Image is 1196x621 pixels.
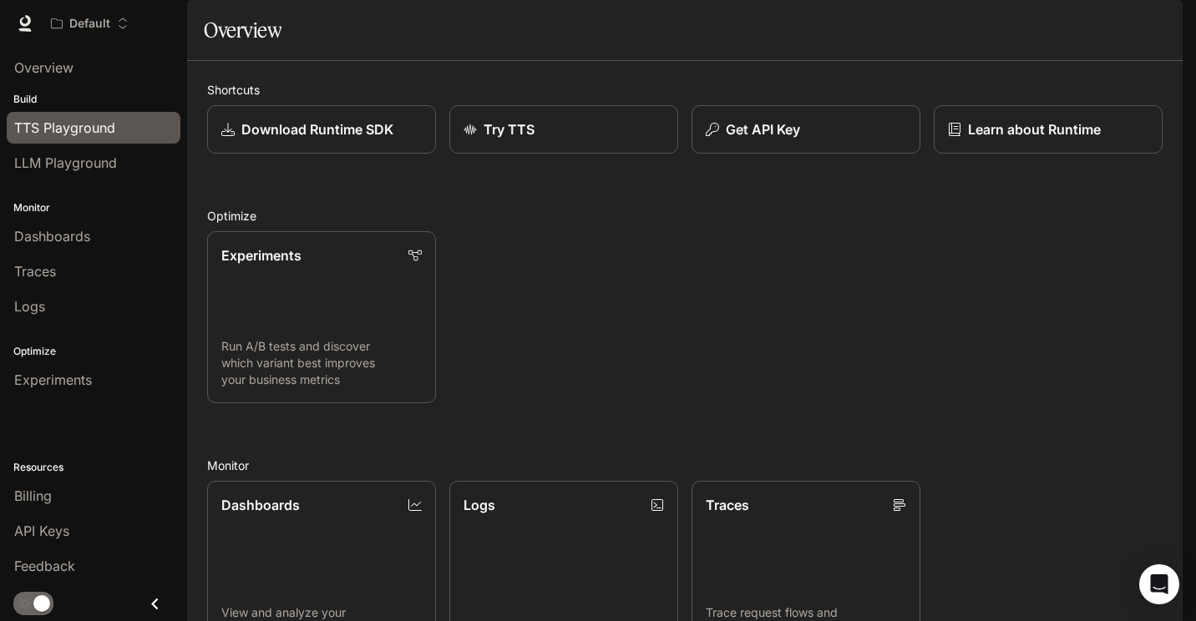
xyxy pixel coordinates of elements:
[934,105,1163,154] a: Learn about Runtime
[221,245,302,265] p: Experiments
[207,457,1163,474] h2: Monitor
[207,105,436,154] a: Download Runtime SDK
[1139,564,1179,604] div: Open Intercom Messenger
[207,207,1163,225] h2: Optimize
[449,105,678,154] a: Try TTS
[43,7,136,40] button: Open workspace menu
[221,495,300,515] p: Dashboards
[204,13,281,47] h1: Overview
[484,119,535,139] p: Try TTS
[464,495,495,515] p: Logs
[968,119,1101,139] p: Learn about Runtime
[207,231,436,403] a: ExperimentsRun A/B tests and discover which variant best improves your business metrics
[207,81,1163,98] h2: Shortcuts
[221,338,422,388] p: Run A/B tests and discover which variant best improves your business metrics
[726,119,800,139] p: Get API Key
[241,119,393,139] p: Download Runtime SDK
[69,17,110,31] p: Default
[706,495,749,515] p: Traces
[692,105,920,154] button: Get API Key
